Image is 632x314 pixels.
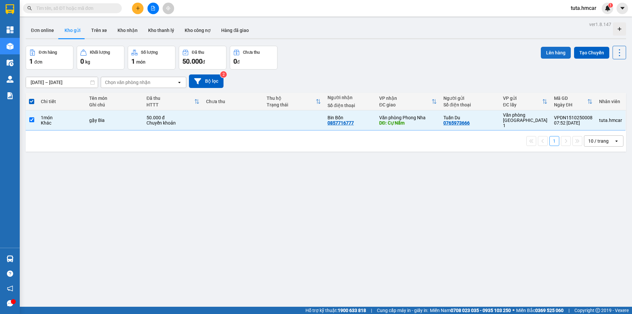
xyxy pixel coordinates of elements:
span: món [136,59,145,65]
span: 1 [609,3,612,8]
div: 07:52 [DATE] [554,120,592,126]
div: Thu hộ [267,96,315,101]
img: warehouse-icon [7,59,13,66]
img: warehouse-icon [7,43,13,50]
div: Đơn hàng [39,50,57,55]
div: VP nhận [379,96,432,101]
input: Select a date range. [26,77,98,88]
div: Người nhận [328,95,373,100]
button: Đã thu50.000đ [179,46,226,70]
div: Ngày ĐH [554,102,587,107]
div: Khác [41,120,83,126]
strong: 1900 633 818 [338,308,366,313]
span: Miền Bắc [516,307,564,314]
img: warehouse-icon [7,76,13,83]
span: 0 [80,57,84,65]
button: 1 [549,136,559,146]
div: Chuyển khoản [146,120,199,126]
div: Số lượng [141,50,158,55]
svg: open [177,80,182,85]
span: copyright [595,308,600,313]
span: message [7,300,13,306]
button: plus [132,3,144,14]
button: Kho gửi [59,22,86,38]
span: kg [85,59,90,65]
div: gậy Bia [89,118,140,123]
div: Chưa thu [206,99,260,104]
strong: 0708 023 035 - 0935 103 250 [451,308,511,313]
div: Ghi chú [89,102,140,107]
button: Bộ lọc [189,74,224,88]
th: Toggle SortBy [376,93,440,110]
div: Khối lượng [90,50,110,55]
span: 50.000 [182,57,202,65]
div: Chi tiết [41,99,83,104]
span: đ [237,59,240,65]
span: file-add [151,6,155,11]
div: tuta.hmcar [599,118,622,123]
button: Tạo Chuyến [574,47,609,59]
button: Chưa thu0đ [230,46,277,70]
img: solution-icon [7,92,13,99]
button: caret-down [617,3,628,14]
div: ĐC giao [379,102,432,107]
span: question-circle [7,271,13,277]
div: Đã thu [192,50,204,55]
img: dashboard-icon [7,26,13,33]
button: Đơn online [26,22,59,38]
th: Toggle SortBy [143,93,203,110]
div: 0765973666 [443,120,470,126]
div: 1 món [41,115,83,120]
sup: 2 [220,71,227,78]
div: Số điện thoại [328,103,373,108]
button: Kho thanh lý [143,22,179,38]
span: 1 [29,57,33,65]
div: Văn phòng Phong Nha [379,115,437,120]
div: Đã thu [146,96,194,101]
div: Tên món [89,96,140,101]
div: Số điện thoại [443,102,496,107]
div: DĐ: Cự Nẫm [379,120,437,126]
div: Trạng thái [267,102,315,107]
button: Kho nhận [112,22,143,38]
div: HTTT [146,102,194,107]
span: search [27,6,32,11]
sup: 1 [608,3,613,8]
button: Khối lượng0kg [77,46,124,70]
span: 1 [131,57,135,65]
span: tuta.hmcar [566,4,602,12]
button: Đơn hàng1đơn [26,46,73,70]
input: Tìm tên, số ĐT hoặc mã đơn [36,5,114,12]
span: notification [7,285,13,292]
th: Toggle SortBy [263,93,324,110]
button: Hàng đã giao [216,22,254,38]
div: 50.000 đ [146,115,199,120]
strong: 0369 525 060 [535,308,564,313]
span: caret-down [619,5,625,11]
span: 0 [233,57,237,65]
div: Người gửi [443,96,496,101]
div: Mã GD [554,96,587,101]
span: plus [136,6,140,11]
img: warehouse-icon [7,255,13,262]
div: VP gửi [503,96,542,101]
button: Kho công nợ [179,22,216,38]
span: aim [166,6,171,11]
button: Trên xe [86,22,112,38]
div: VPDN1510250008 [554,115,592,120]
span: đ [202,59,205,65]
span: đơn [34,59,42,65]
div: ver 1.8.147 [589,21,611,28]
div: Chọn văn phòng nhận [105,79,150,86]
img: logo-vxr [6,4,14,14]
img: icon-new-feature [605,5,611,11]
svg: open [614,138,619,144]
button: aim [163,3,174,14]
div: Bin Bốn [328,115,373,120]
span: ⚪️ [513,309,514,312]
th: Toggle SortBy [551,93,596,110]
button: file-add [147,3,159,14]
span: Hỗ trợ kỹ thuật: [305,307,366,314]
div: 10 / trang [588,138,609,144]
span: Cung cấp máy in - giấy in: [377,307,428,314]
